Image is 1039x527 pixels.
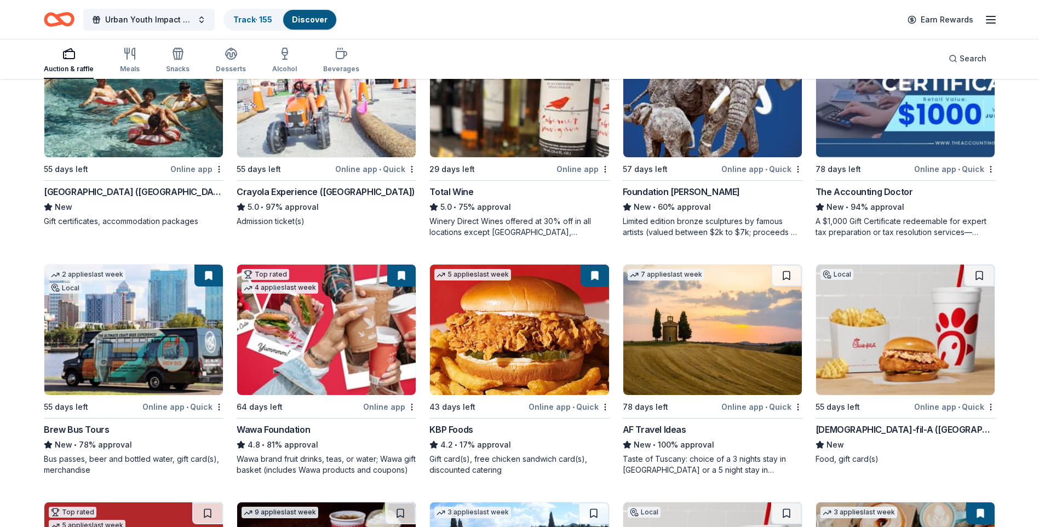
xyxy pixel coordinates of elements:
div: [GEOGRAPHIC_DATA] ([GEOGRAPHIC_DATA]) [44,185,223,198]
div: Local [628,507,661,518]
div: 9 applies last week [242,507,318,518]
div: Bus passes, beer and bottled water, gift card(s), merchandise [44,454,223,476]
div: 100% approval [623,438,802,451]
div: 7 applies last week [628,269,704,280]
div: Crayola Experience ([GEOGRAPHIC_DATA]) [237,185,415,198]
img: Image for Brew Bus Tours [44,265,223,395]
span: New [55,438,72,451]
button: Alcohol [272,43,297,79]
div: Beverages [323,65,359,73]
div: Meals [120,65,140,73]
button: Track· 155Discover [223,9,337,31]
div: 55 days left [816,400,860,414]
div: Taste of Tuscany: choice of a 3 nights stay in [GEOGRAPHIC_DATA] or a 5 night stay in [GEOGRAPHIC... [623,454,802,476]
span: New [826,438,844,451]
div: Total Wine [429,185,473,198]
div: 55 days left [44,400,88,414]
a: Image for Wawa FoundationTop rated4 applieslast week64 days leftOnline appWawa Foundation4.8•81% ... [237,264,416,476]
img: Image for Four Seasons Resort (Orlando) [44,27,223,157]
div: The Accounting Doctor [816,185,913,198]
span: • [958,403,960,411]
img: Image for Wawa Foundation [237,265,416,395]
span: Search [960,52,986,65]
span: • [454,203,457,211]
div: 57 days left [623,163,668,176]
div: Brew Bus Tours [44,423,109,436]
span: New [634,438,651,451]
div: 4 applies last week [242,282,318,294]
span: 4.2 [440,438,453,451]
div: Local [820,269,853,280]
a: Image for The Accounting Doctor21 applieslast week78 days leftOnline app•QuickThe Accounting Doct... [816,26,995,238]
div: Gift card(s), free chicken sandwich card(s), discounted catering [429,454,609,476]
span: New [634,201,651,214]
span: • [262,440,265,449]
div: KBP Foods [429,423,473,436]
span: • [765,165,767,174]
div: Top rated [242,269,289,280]
div: 17% approval [429,438,609,451]
div: 81% approval [237,438,416,451]
span: • [455,440,458,449]
div: Alcohol [272,65,297,73]
div: 64 days left [237,400,283,414]
span: • [765,403,767,411]
button: Meals [120,43,140,79]
a: Track· 155 [233,15,272,24]
span: • [653,440,656,449]
div: Admission ticket(s) [237,216,416,227]
div: 29 days left [429,163,475,176]
div: 5 applies last week [434,269,511,280]
a: Earn Rewards [901,10,980,30]
div: 78% approval [44,438,223,451]
a: Home [44,7,74,32]
span: • [379,165,381,174]
img: Image for Foundation Michelangelo [623,27,802,157]
span: • [653,203,656,211]
div: Top rated [49,507,96,518]
span: • [261,203,264,211]
img: Image for KBP Foods [430,265,609,395]
button: Desserts [216,43,246,79]
a: Image for Foundation Michelangelo1 applylast week57 days leftOnline app•QuickFoundation [PERSON_N... [623,26,802,238]
div: Online app Quick [529,400,610,414]
a: Image for Four Seasons Resort (Orlando)2 applieslast weekLocal55 days leftOnline app[GEOGRAPHIC_D... [44,26,223,227]
div: 97% approval [237,201,416,214]
div: Snacks [166,65,190,73]
a: Image for Brew Bus Tours2 applieslast weekLocal55 days leftOnline app•QuickBrew Bus ToursNew•78% ... [44,264,223,476]
div: Wawa brand fruit drinks, teas, or water; Wawa gift basket (includes Wawa products and coupons) [237,454,416,476]
div: 3 applies last week [820,507,897,518]
div: 43 days left [429,400,475,414]
div: Online app [556,162,610,176]
div: AF Travel Ideas [623,423,686,436]
div: 78 days left [816,163,861,176]
div: Online app Quick [721,400,802,414]
div: Online app Quick [721,162,802,176]
div: 94% approval [816,201,995,214]
button: Search [940,48,995,70]
span: • [958,165,960,174]
div: Online app Quick [914,162,995,176]
span: 5.0 [248,201,259,214]
div: Online app Quick [335,162,416,176]
div: 78 days left [623,400,668,414]
div: Online app Quick [142,400,223,414]
div: 55 days left [44,163,88,176]
div: Foundation [PERSON_NAME] [623,185,740,198]
div: Desserts [216,65,246,73]
span: 5.0 [440,201,452,214]
div: Auction & raffle [44,65,94,73]
div: Online app [363,400,416,414]
button: Snacks [166,43,190,79]
button: Urban Youth Impact 5K Fall Stampede Presented by [DEMOGRAPHIC_DATA]-fil-A [83,9,215,31]
img: Image for Crayola Experience (Orlando) [237,27,416,157]
img: Image for AF Travel Ideas [623,265,802,395]
button: Beverages [323,43,359,79]
img: Image for The Accounting Doctor [816,27,995,157]
div: Winery Direct Wines offered at 30% off in all locations except [GEOGRAPHIC_DATA], [GEOGRAPHIC_DAT... [429,216,609,238]
div: Local [49,283,82,294]
span: • [572,403,575,411]
div: Online app Quick [914,400,995,414]
img: Image for Total Wine [430,27,609,157]
a: Image for AF Travel Ideas7 applieslast week78 days leftOnline app•QuickAF Travel IdeasNew•100% ap... [623,264,802,476]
